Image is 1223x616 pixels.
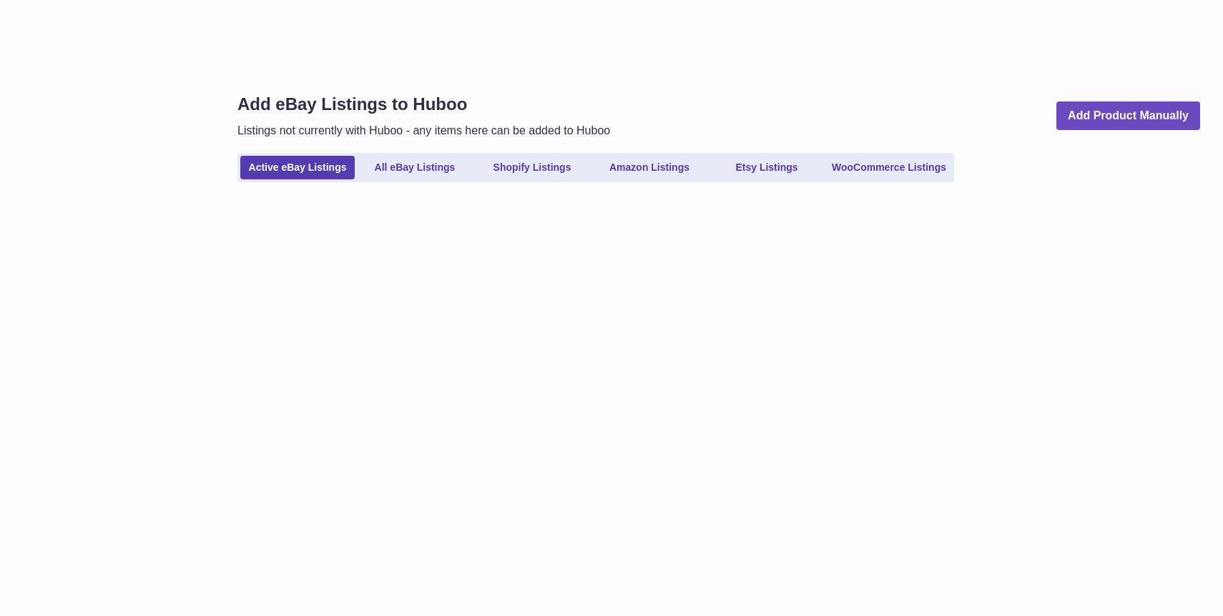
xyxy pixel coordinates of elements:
p: Listings not currently with Huboo - any items here can be added to Huboo [237,123,610,139]
h1: Add eBay Listings to Huboo [237,93,610,116]
a: Amazon Listings [592,156,707,179]
a: Etsy Listings [709,156,824,179]
a: WooCommerce Listings [827,156,951,179]
a: All eBay Listings [358,156,472,179]
a: Shopify Listings [475,156,589,179]
a: Active eBay Listings [240,156,355,179]
a: Add Product Manually [1056,101,1200,131]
